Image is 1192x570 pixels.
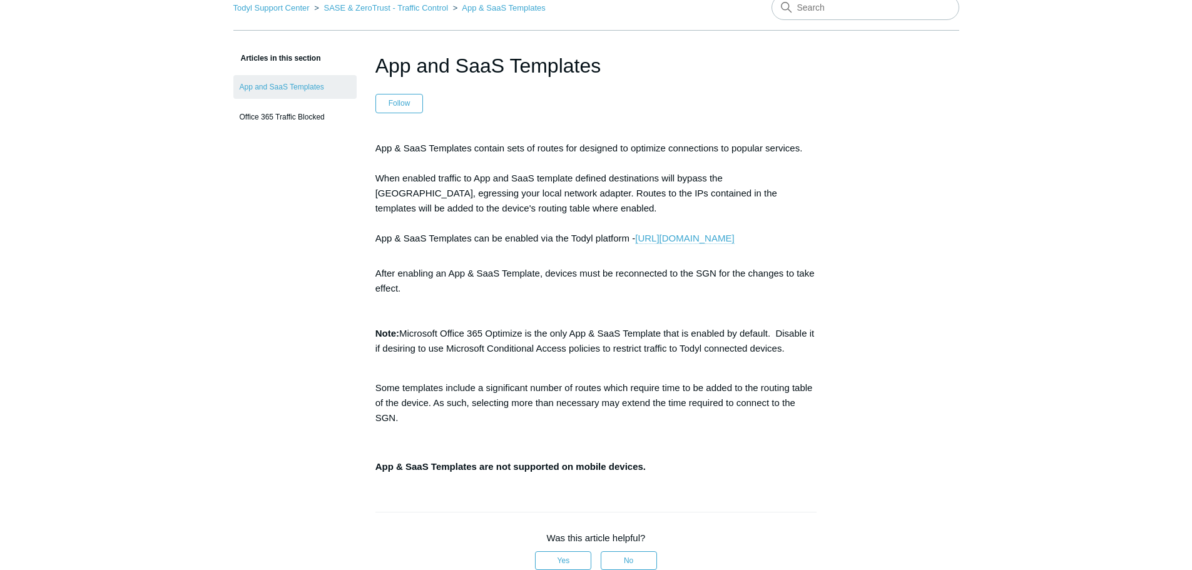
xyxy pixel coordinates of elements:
p: Some templates include a significant number of routes which require time to be added to the routi... [375,380,817,425]
button: This article was not helpful [601,551,657,570]
div: Microsoft Office 365 Optimize is the only App & SaaS Template that is enabled by default. Disable... [375,326,817,356]
li: SASE & ZeroTrust - Traffic Control [312,3,451,13]
div: After enabling an App & SaaS Template, devices must be reconnected to the SGN for the changes to ... [375,263,817,474]
div: App & SaaS Templates contain sets of routes for designed to optimize connections to popular servi... [375,138,817,246]
li: Todyl Support Center [233,3,312,13]
span: Articles in this section [233,54,321,63]
h1: App and SaaS Templates [375,51,817,81]
a: App & SaaS Templates [462,3,545,13]
strong: App & SaaS Templates are not supported on mobile devices. [375,461,646,472]
span: Was this article helpful? [547,532,646,543]
a: App and SaaS Templates [233,75,357,99]
strong: Note: [375,328,399,338]
button: This article was helpful [535,551,591,570]
li: App & SaaS Templates [451,3,546,13]
a: [URL][DOMAIN_NAME] [635,233,734,244]
a: Todyl Support Center [233,3,310,13]
a: SASE & ZeroTrust - Traffic Control [323,3,448,13]
button: Follow Article [375,94,424,113]
a: Office 365 Traffic Blocked [233,105,357,129]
